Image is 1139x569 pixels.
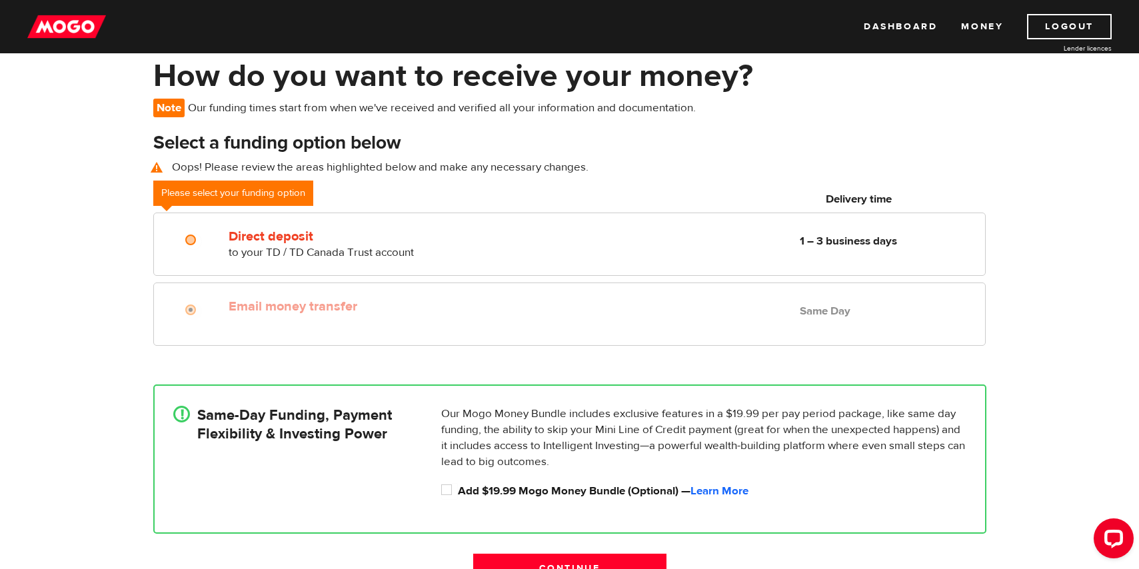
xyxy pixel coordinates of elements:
[690,484,748,498] a: Learn More
[229,229,535,245] label: Direct deposit
[961,14,1003,39] a: Money
[229,245,414,260] span: to your TD / TD Canada Trust account
[1012,43,1112,53] a: Lender licences
[27,14,106,39] img: mogo_logo-11ee424be714fa7cbb0f0f49df9e16ec.png
[441,406,966,470] p: Our Mogo Money Bundle includes exclusive features in a $19.99 per pay period package, like same d...
[1083,513,1139,569] iframe: LiveChat chat widget
[800,304,850,318] b: Same Day
[864,14,937,39] a: Dashboard
[197,406,392,443] h4: Same-Day Funding, Payment Flexibility & Investing Power
[153,99,185,117] span: Note
[153,59,986,93] h1: How do you want to receive your money?
[153,99,702,117] p: Our funding times start from when we've received and verified all your information and documentat...
[153,181,313,206] div: Please select your funding option
[173,406,190,422] div: !
[153,159,986,175] p: Oops! Please review the areas highlighted below and make any necessary changes.
[458,483,966,499] label: Add $19.99 Mogo Money Bundle (Optional) —
[737,191,981,207] h6: Delivery time
[229,298,535,314] label: Email money transfer
[800,234,897,249] b: 1 – 3 business days
[228,191,535,207] h6: Funding options
[153,133,986,154] h3: Select a funding option below
[1027,14,1112,39] a: Logout
[441,483,458,500] input: Add $19.99 Mogo Money Bundle (Optional) &mdash; <a id="loan_application_mini_bundle_learn_more" h...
